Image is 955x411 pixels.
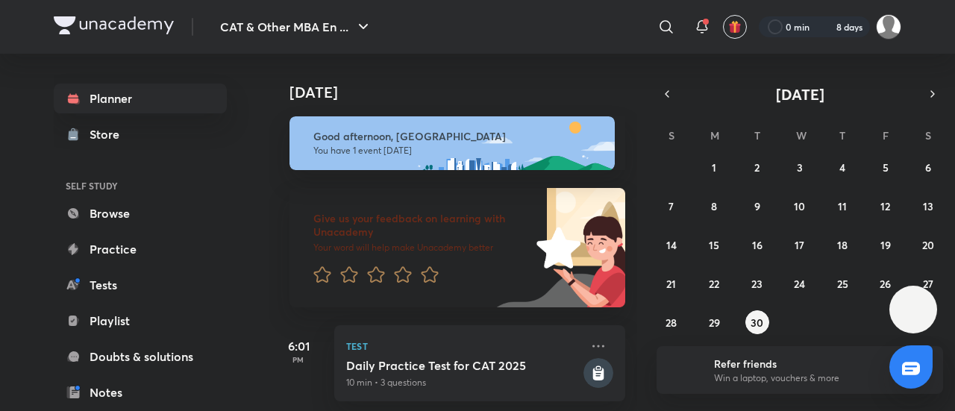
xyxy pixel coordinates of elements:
[346,358,580,373] h5: Daily Practice Test for CAT 2025
[745,272,769,295] button: September 23, 2025
[916,194,940,218] button: September 13, 2025
[923,199,933,213] abbr: September 13, 2025
[797,160,803,175] abbr: September 3, 2025
[883,128,889,142] abbr: Friday
[712,160,716,175] abbr: September 1, 2025
[880,238,891,252] abbr: September 19, 2025
[922,238,934,252] abbr: September 20, 2025
[751,316,763,330] abbr: September 30, 2025
[660,272,683,295] button: September 21, 2025
[54,306,227,336] a: Playlist
[269,337,328,355] h5: 6:01
[666,316,677,330] abbr: September 28, 2025
[702,233,726,257] button: September 15, 2025
[728,20,742,34] img: avatar
[54,173,227,198] h6: SELF STUDY
[711,199,717,213] abbr: September 8, 2025
[668,199,674,213] abbr: September 7, 2025
[313,130,601,143] h6: Good afternoon, [GEOGRAPHIC_DATA]
[709,277,719,291] abbr: September 22, 2025
[788,233,812,257] button: September 17, 2025
[54,342,227,371] a: Doubts & solutions
[830,194,854,218] button: September 11, 2025
[313,145,601,157] p: You have 1 event [DATE]
[668,128,674,142] abbr: Sunday
[874,194,898,218] button: September 12, 2025
[776,84,824,104] span: [DATE]
[668,355,698,385] img: referral
[289,84,640,101] h4: [DATE]
[714,371,898,385] p: Win a laptop, vouchers & more
[666,277,676,291] abbr: September 21, 2025
[830,233,854,257] button: September 18, 2025
[788,194,812,218] button: September 10, 2025
[745,310,769,334] button: September 30, 2025
[916,272,940,295] button: September 27, 2025
[54,377,227,407] a: Notes
[486,188,625,307] img: feedback_image
[269,355,328,364] p: PM
[54,119,227,149] a: Store
[830,155,854,179] button: September 4, 2025
[54,234,227,264] a: Practice
[788,155,812,179] button: September 3, 2025
[880,199,890,213] abbr: September 12, 2025
[839,160,845,175] abbr: September 4, 2025
[54,198,227,228] a: Browse
[702,272,726,295] button: September 22, 2025
[709,238,719,252] abbr: September 15, 2025
[883,160,889,175] abbr: September 5, 2025
[660,194,683,218] button: September 7, 2025
[660,310,683,334] button: September 28, 2025
[54,270,227,300] a: Tests
[916,155,940,179] button: September 6, 2025
[876,14,901,40] img: Avinash Tibrewal
[925,128,931,142] abbr: Saturday
[346,337,580,355] p: Test
[752,238,763,252] abbr: September 16, 2025
[751,277,763,291] abbr: September 23, 2025
[54,16,174,34] img: Company Logo
[745,194,769,218] button: September 9, 2025
[745,155,769,179] button: September 2, 2025
[702,194,726,218] button: September 8, 2025
[90,125,128,143] div: Store
[211,12,381,42] button: CAT & Other MBA En ...
[837,238,848,252] abbr: September 18, 2025
[702,155,726,179] button: September 1, 2025
[830,272,854,295] button: September 25, 2025
[874,272,898,295] button: September 26, 2025
[880,277,891,291] abbr: September 26, 2025
[313,242,531,254] p: Your word will help make Unacademy better
[54,16,174,38] a: Company Logo
[754,199,760,213] abbr: September 9, 2025
[925,160,931,175] abbr: September 6, 2025
[796,128,807,142] abbr: Wednesday
[677,84,922,104] button: [DATE]
[923,277,933,291] abbr: September 27, 2025
[794,199,805,213] abbr: September 10, 2025
[666,238,677,252] abbr: September 14, 2025
[795,238,804,252] abbr: September 17, 2025
[788,272,812,295] button: September 24, 2025
[313,212,531,239] h6: Give us your feedback on learning with Unacademy
[54,84,227,113] a: Planner
[660,233,683,257] button: September 14, 2025
[874,155,898,179] button: September 5, 2025
[289,116,615,170] img: afternoon
[874,233,898,257] button: September 19, 2025
[702,310,726,334] button: September 29, 2025
[710,128,719,142] abbr: Monday
[839,128,845,142] abbr: Thursday
[745,233,769,257] button: September 16, 2025
[754,128,760,142] abbr: Tuesday
[723,15,747,39] button: avatar
[904,301,922,319] img: ttu
[838,199,847,213] abbr: September 11, 2025
[818,19,833,34] img: streak
[837,277,848,291] abbr: September 25, 2025
[916,233,940,257] button: September 20, 2025
[794,277,805,291] abbr: September 24, 2025
[346,376,580,389] p: 10 min • 3 questions
[714,356,898,371] h6: Refer friends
